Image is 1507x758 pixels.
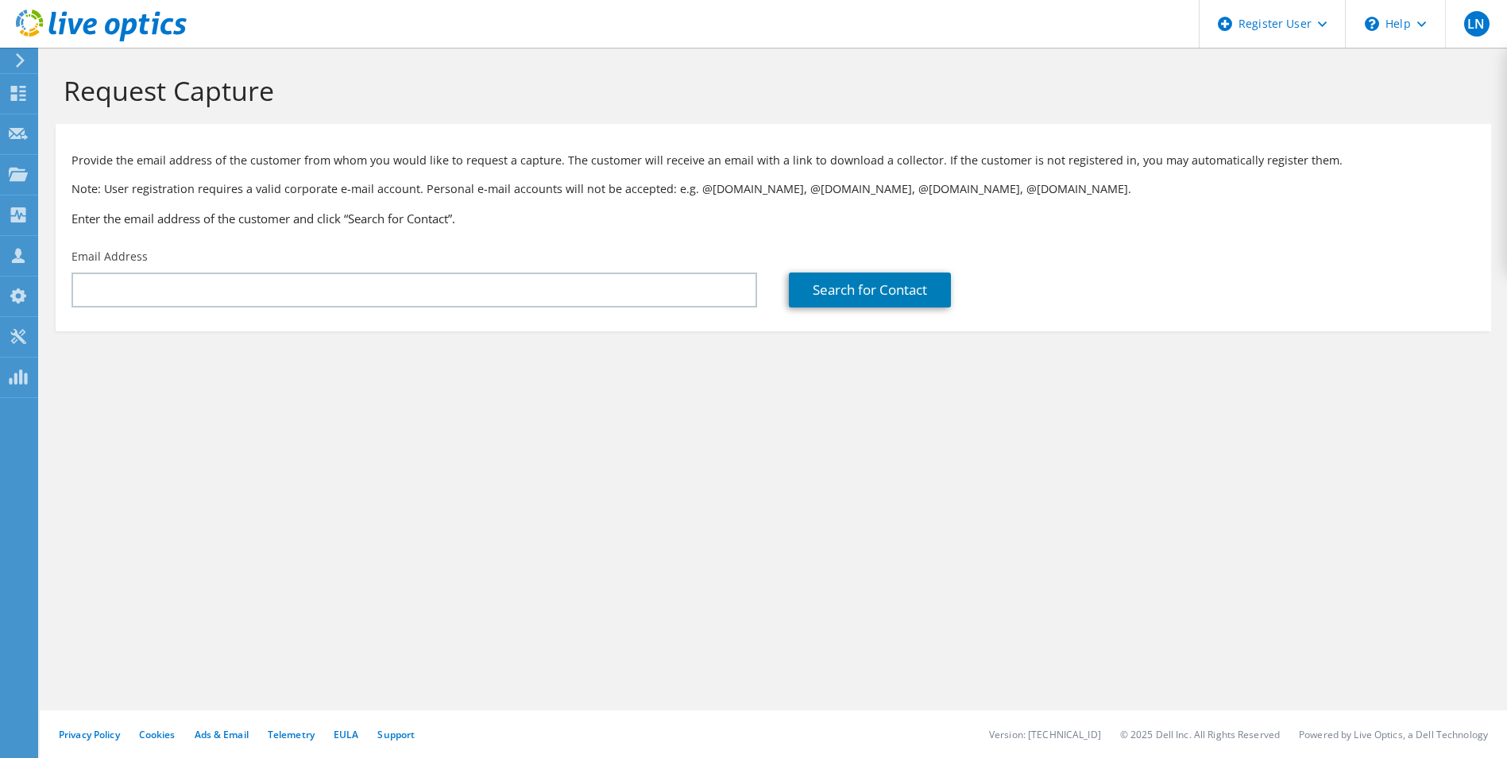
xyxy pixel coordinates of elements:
li: Version: [TECHNICAL_ID] [989,728,1101,741]
a: Support [377,728,415,741]
span: LN [1464,11,1490,37]
a: Cookies [139,728,176,741]
p: Provide the email address of the customer from whom you would like to request a capture. The cust... [71,152,1475,169]
svg: \n [1365,17,1379,31]
h3: Enter the email address of the customer and click “Search for Contact”. [71,210,1475,227]
a: Ads & Email [195,728,249,741]
a: EULA [334,728,358,741]
a: Telemetry [268,728,315,741]
p: Note: User registration requires a valid corporate e-mail account. Personal e-mail accounts will ... [71,180,1475,198]
a: Search for Contact [789,273,951,307]
label: Email Address [71,249,148,265]
li: Powered by Live Optics, a Dell Technology [1299,728,1488,741]
a: Privacy Policy [59,728,120,741]
h1: Request Capture [64,74,1475,107]
li: © 2025 Dell Inc. All Rights Reserved [1120,728,1280,741]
